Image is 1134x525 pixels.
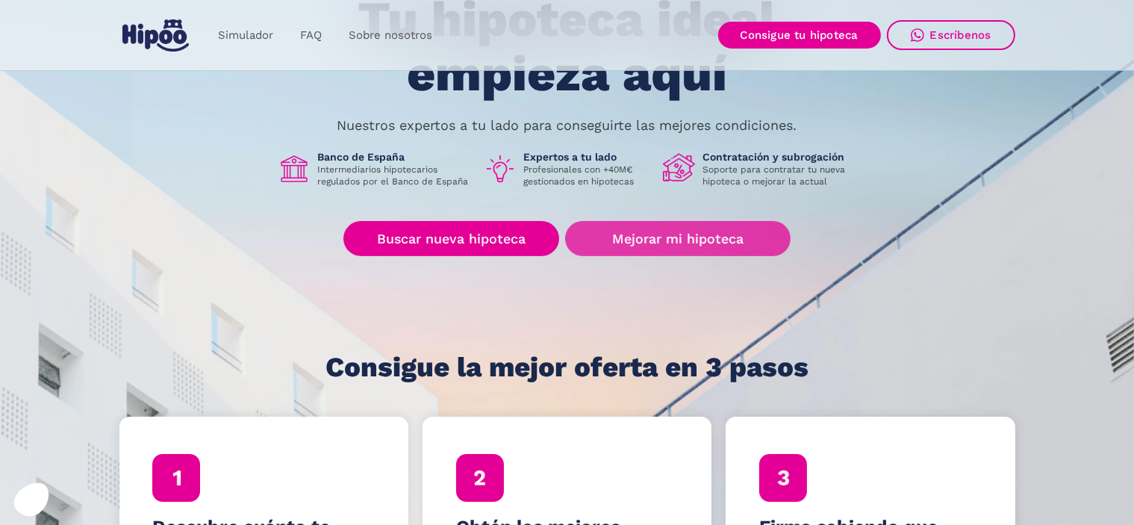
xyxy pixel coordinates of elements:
div: Escríbenos [930,28,991,42]
p: Intermediarios hipotecarios regulados por el Banco de España [318,164,472,187]
a: Escríbenos [887,20,1015,50]
a: Consigue tu hipoteca [718,22,881,49]
a: Buscar nueva hipoteca [343,221,559,256]
h1: Contratación y subrogación [703,150,857,164]
a: Mejorar mi hipoteca [565,221,790,256]
h1: Consigue la mejor oferta en 3 pasos [325,352,809,382]
a: home [119,13,193,58]
a: Simulador [205,21,287,50]
p: Nuestros expertos a tu lado para conseguirte las mejores condiciones. [337,119,797,131]
p: Soporte para contratar tu nueva hipoteca o mejorar la actual [703,164,857,187]
h1: Expertos a tu lado [524,150,651,164]
h1: Banco de España [318,150,472,164]
p: Profesionales con +40M€ gestionados en hipotecas [524,164,651,187]
a: FAQ [287,21,335,50]
a: Sobre nosotros [335,21,446,50]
